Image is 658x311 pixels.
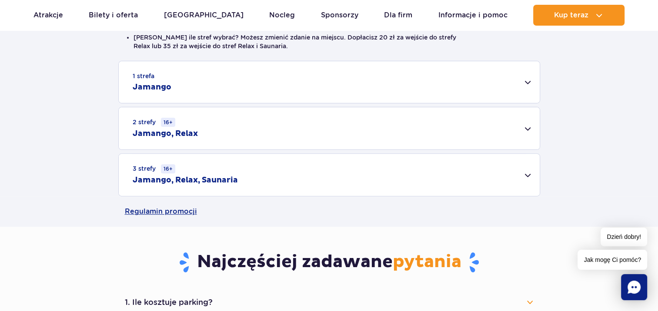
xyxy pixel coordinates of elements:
a: Nocleg [269,5,295,26]
small: 1 strefa [133,72,154,80]
h2: Jamango [133,82,171,93]
li: [PERSON_NAME] ile stref wybrać? Możesz zmienić zdanie na miejscu. Dopłacisz 20 zł za wejście do s... [134,33,525,50]
a: Informacje i pomoc [438,5,508,26]
h3: Najczęściej zadawane [125,251,534,274]
a: Sponsorzy [321,5,358,26]
small: 2 strefy [133,118,175,127]
span: Jak mogę Ci pomóc? [578,250,647,270]
h2: Jamango, Relax, Saunaria [133,175,238,185]
h2: Jamango, Relax [133,129,198,139]
small: 16+ [161,164,175,173]
span: Kup teraz [554,11,588,19]
a: Dla firm [384,5,412,26]
a: Regulamin promocji [125,196,534,227]
a: Bilety i oferta [89,5,138,26]
a: [GEOGRAPHIC_DATA] [164,5,244,26]
small: 16+ [161,118,175,127]
span: Dzień dobry! [601,228,647,246]
button: Kup teraz [533,5,625,26]
small: 3 strefy [133,164,175,173]
div: Chat [621,274,647,300]
span: pytania [393,251,461,273]
a: Atrakcje [33,5,63,26]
